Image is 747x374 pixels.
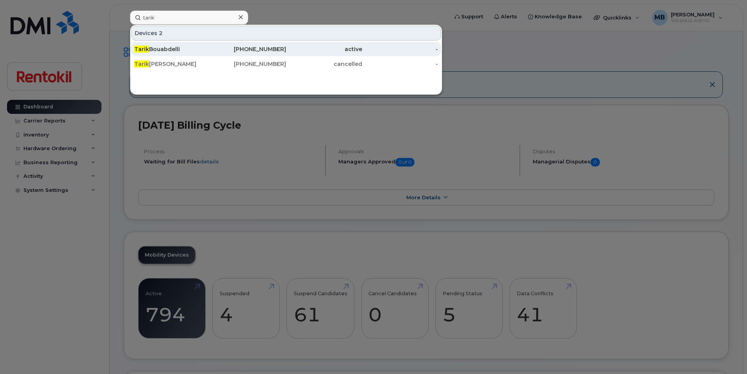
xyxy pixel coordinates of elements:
div: [PHONE_NUMBER] [210,60,286,68]
div: active [286,45,362,53]
span: 2 [159,29,163,37]
a: Tarik[PERSON_NAME][PHONE_NUMBER]cancelled- [131,57,441,71]
div: - [362,60,438,68]
div: Bouabdelli [134,45,210,53]
span: Tarik [134,46,149,53]
div: Devices [131,26,441,41]
a: TarikBouabdelli[PHONE_NUMBER]active- [131,42,441,56]
div: [PHONE_NUMBER] [210,45,286,53]
div: cancelled [286,60,362,68]
div: - [362,45,438,53]
span: Tarik [134,60,149,67]
div: [PERSON_NAME] [134,60,210,68]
